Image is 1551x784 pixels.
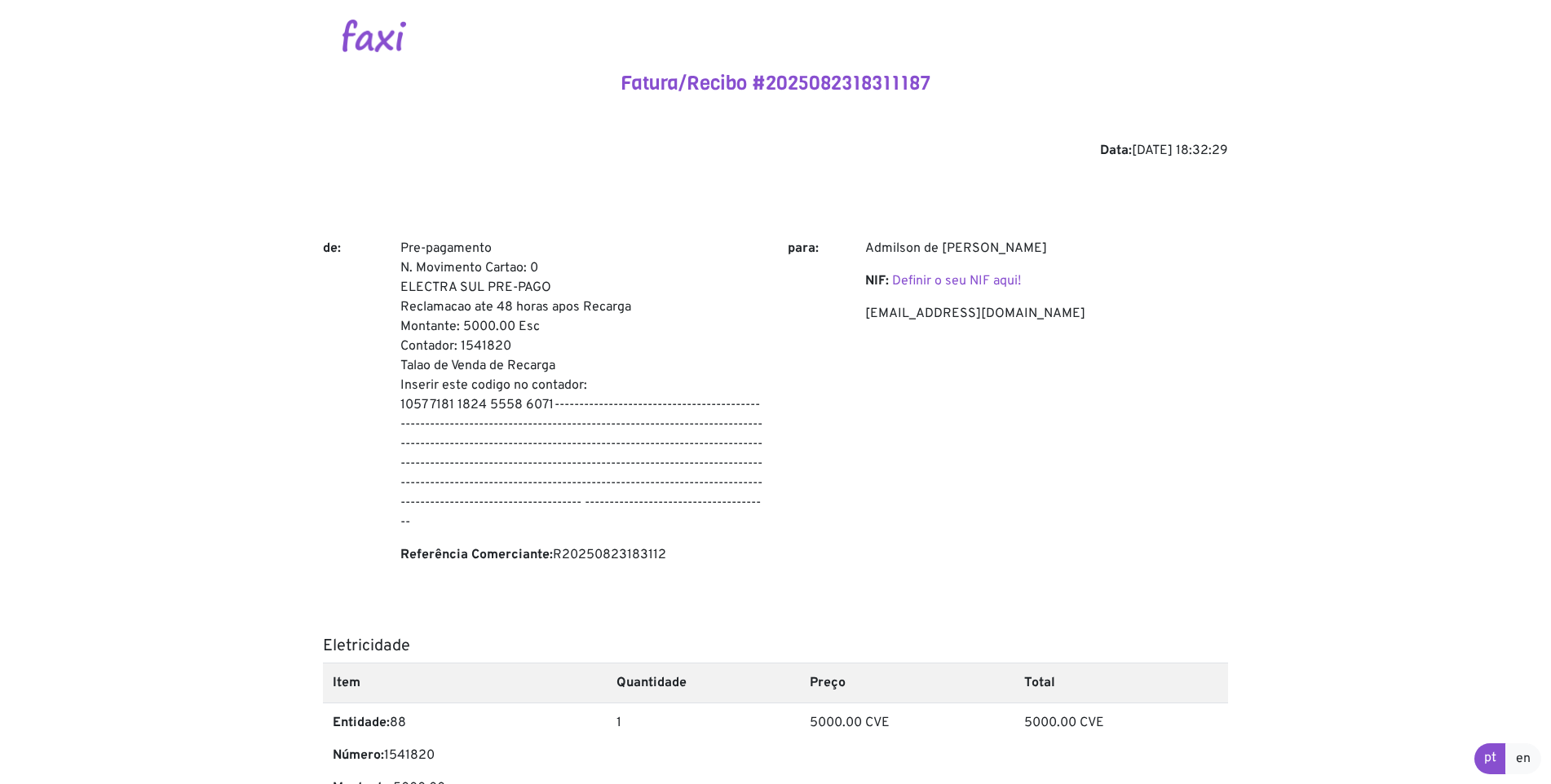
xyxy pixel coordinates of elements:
p: 1541820 [333,746,597,765]
h5: Eletricidade [323,636,1228,656]
th: Quantidade [607,663,800,703]
b: Data: [1100,143,1132,159]
b: para: [788,240,819,257]
p: Admilson de [PERSON_NAME] [865,239,1228,258]
b: de: [323,240,341,257]
a: en [1505,743,1541,774]
a: Definir o seu NIF aqui! [892,273,1021,289]
b: Entidade: [333,715,390,731]
p: R20250823183112 [400,545,763,565]
p: 88 [333,713,597,733]
th: Total [1014,663,1228,703]
p: [EMAIL_ADDRESS][DOMAIN_NAME] [865,304,1228,324]
b: Número: [333,747,384,764]
b: NIF: [865,273,889,289]
th: Item [323,663,607,703]
h4: Fatura/Recibo #2025082318311187 [323,72,1228,95]
b: Referência Comerciante: [400,547,553,563]
a: pt [1474,743,1506,774]
div: [DATE] 18:32:29 [323,141,1228,161]
p: Pre-pagamento N. Movimento Cartao: 0 ELECTRA SUL PRE-PAGO Reclamacao ate 48 horas apos Recarga Mo... [400,239,763,532]
th: Preço [800,663,1014,703]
